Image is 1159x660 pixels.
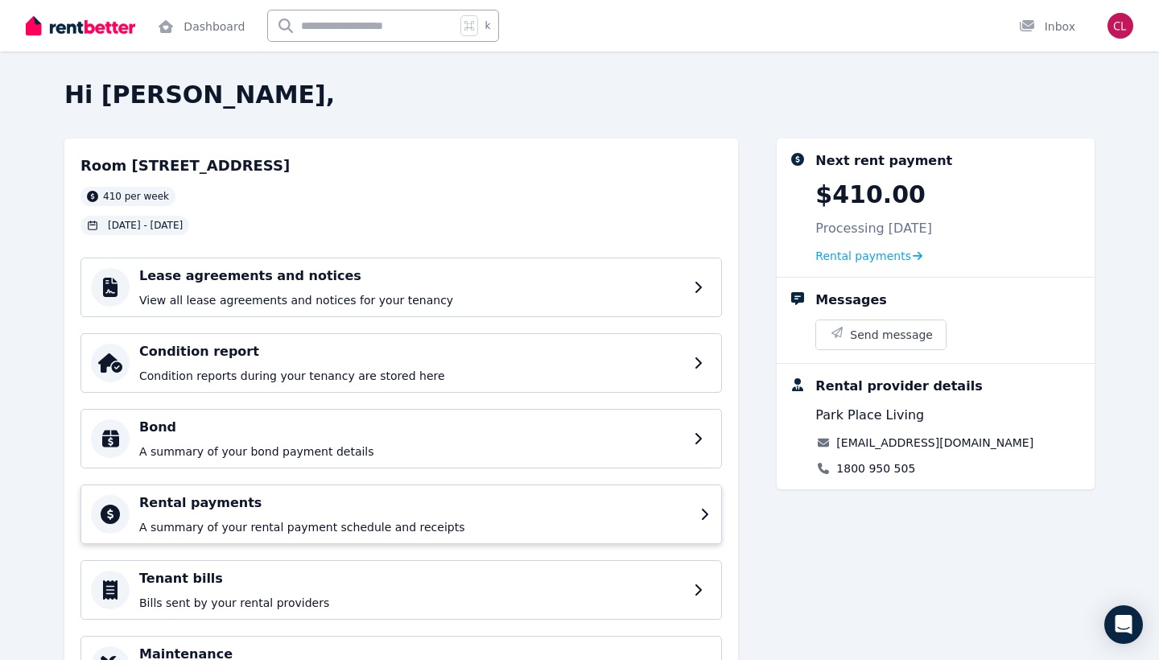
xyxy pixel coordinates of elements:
img: Clémence Lacour [1107,13,1133,39]
p: A summary of your bond payment details [139,443,684,460]
p: $410.00 [815,180,926,209]
p: View all lease agreements and notices for your tenancy [139,292,684,308]
h4: Bond [139,418,684,437]
p: A summary of your rental payment schedule and receipts [139,519,691,535]
h4: Rental payments [139,493,691,513]
a: 1800 950 505 [836,460,915,476]
span: k [485,19,490,32]
h4: Condition report [139,342,684,361]
a: Rental payments [815,248,922,264]
span: Send message [850,327,933,343]
span: [DATE] - [DATE] [108,219,183,232]
p: Processing [DATE] [815,219,932,238]
div: Rental provider details [815,377,982,396]
div: Messages [815,291,886,310]
h4: Lease agreements and notices [139,266,684,286]
img: RentBetter [26,14,135,38]
span: Park Place Living [815,406,924,425]
button: Send message [816,320,946,349]
a: [EMAIL_ADDRESS][DOMAIN_NAME] [836,435,1033,451]
h2: Hi [PERSON_NAME], [64,80,1095,109]
span: Rental payments [815,248,911,264]
div: Open Intercom Messenger [1104,605,1143,644]
p: Condition reports during your tenancy are stored here [139,368,684,384]
div: Next rent payment [815,151,952,171]
span: 410 per week [103,190,169,203]
h4: Tenant bills [139,569,684,588]
h2: Room [STREET_ADDRESS] [80,155,290,177]
p: Bills sent by your rental providers [139,595,684,611]
div: Inbox [1019,19,1075,35]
